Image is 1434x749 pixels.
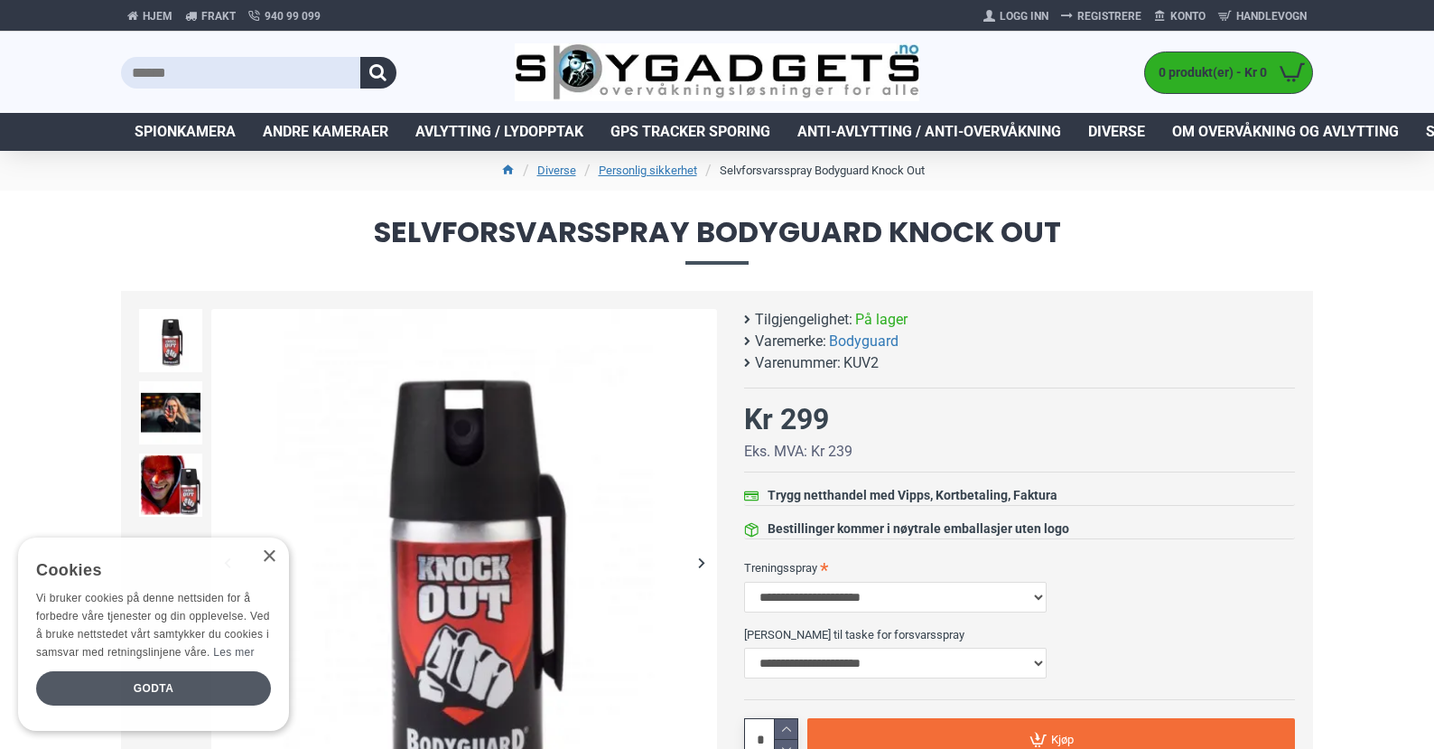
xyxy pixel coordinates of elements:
[1145,52,1312,93] a: 0 produkt(er) - Kr 0
[121,113,249,151] a: Spionkamera
[1088,121,1145,143] span: Diverse
[537,162,576,180] a: Diverse
[143,8,172,24] span: Hjem
[36,592,270,658] span: Vi bruker cookies på denne nettsiden for å forbedre våre tjenester og din opplevelse. Ved å bruke...
[36,671,271,706] div: Godta
[768,520,1069,538] div: Bestillinger kommer i nøytrale emballasjer uten logo
[515,43,920,102] img: SpyGadgets.no
[1172,121,1399,143] span: Om overvåkning og avlytting
[139,454,202,517] img: Forsvarsspray - Lovlig Pepperspray - SpyGadgets.no
[855,309,908,331] span: På lager
[139,309,202,372] img: Forsvarsspray - Lovlig Pepperspray - SpyGadgets.no
[768,486,1057,505] div: Trygg netthandel med Vipps, Kortbetaling, Faktura
[1170,8,1206,24] span: Konto
[415,121,583,143] span: Avlytting / Lydopptak
[597,113,784,151] a: GPS Tracker Sporing
[1145,63,1271,82] span: 0 produkt(er) - Kr 0
[249,113,402,151] a: Andre kameraer
[121,218,1313,264] span: Selvforsvarsspray Bodyguard Knock Out
[685,547,717,578] div: Next slide
[599,162,697,180] a: Personlig sikkerhet
[262,550,275,564] div: Close
[1077,8,1141,24] span: Registrere
[755,352,841,374] b: Varenummer:
[797,121,1061,143] span: Anti-avlytting / Anti-overvåkning
[265,8,321,24] span: 940 99 099
[36,551,259,590] div: Cookies
[1148,2,1212,31] a: Konto
[1000,8,1048,24] span: Logg Inn
[1075,113,1159,151] a: Diverse
[755,309,852,331] b: Tilgjengelighet:
[1236,8,1307,24] span: Handlevogn
[755,331,826,352] b: Varemerke:
[135,121,236,143] span: Spionkamera
[402,113,597,151] a: Avlytting / Lydopptak
[201,8,236,24] span: Frakt
[744,553,1295,582] label: Treningsspray
[1212,2,1313,31] a: Handlevogn
[977,2,1055,31] a: Logg Inn
[784,113,1075,151] a: Anti-avlytting / Anti-overvåkning
[829,331,899,352] a: Bodyguard
[1159,113,1412,151] a: Om overvåkning og avlytting
[1055,2,1148,31] a: Registrere
[213,646,254,659] a: Les mer, opens a new window
[610,121,770,143] span: GPS Tracker Sporing
[843,352,879,374] span: KUV2
[263,121,388,143] span: Andre kameraer
[744,620,1295,649] label: [PERSON_NAME] til taske for forsvarsspray
[1051,734,1074,745] span: Kjøp
[744,398,829,441] div: Kr 299
[139,381,202,445] img: Forsvarsspray - Lovlig Pepperspray - SpyGadgets.no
